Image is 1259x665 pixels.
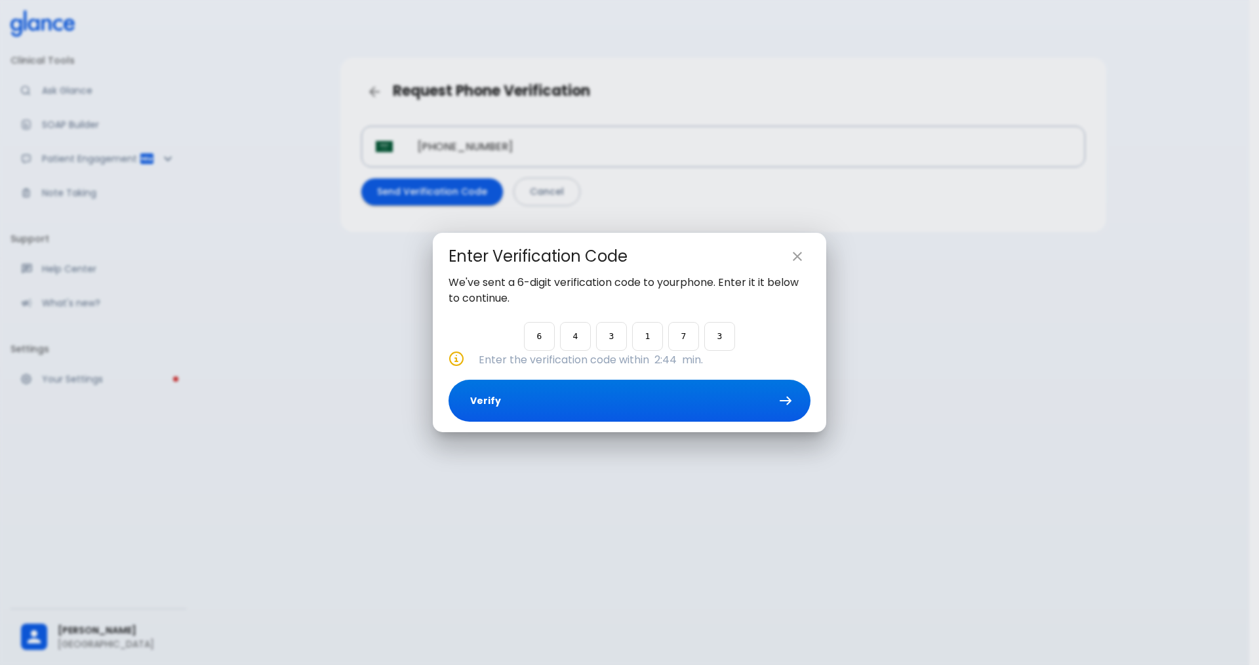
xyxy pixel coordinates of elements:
[654,352,677,367] span: 2:44
[704,322,735,351] input: Please enter OTP character 6
[784,243,810,270] button: close
[560,322,591,351] input: Please enter OTP character 2
[479,352,810,368] p: Enter the verification code within min.
[524,322,555,351] input: Please enter OTP character 1
[449,275,810,306] p: We've sent a 6-digit verification code to your phone . Enter it it below to continue.
[449,246,628,267] div: Enter Verification Code
[449,380,810,422] button: Verify
[668,322,699,351] input: Please enter OTP character 5
[596,322,627,351] input: Please enter OTP character 3
[632,322,663,351] input: Please enter OTP character 4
